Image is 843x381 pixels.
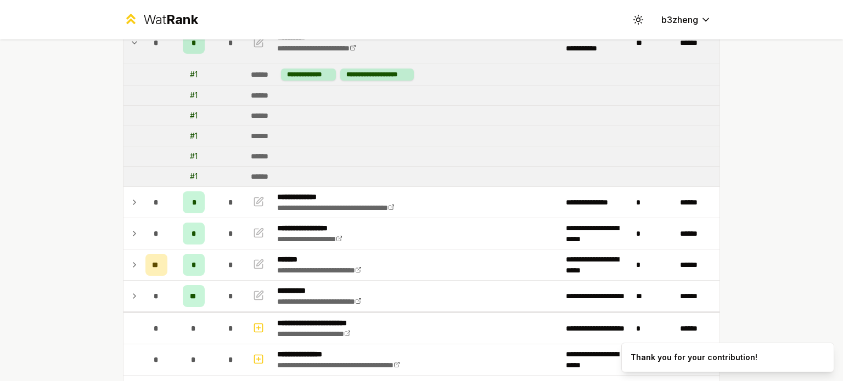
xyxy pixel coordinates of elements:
span: b3zheng [661,13,698,26]
div: # 1 [190,130,198,141]
div: # 1 [190,69,198,80]
span: Rank [166,12,198,27]
a: WatRank [123,11,198,29]
button: b3zheng [653,10,720,30]
div: # 1 [190,110,198,121]
div: # 1 [190,151,198,162]
div: # 1 [190,171,198,182]
div: Thank you for your contribution! [631,352,757,363]
div: Wat [143,11,198,29]
div: # 1 [190,90,198,101]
